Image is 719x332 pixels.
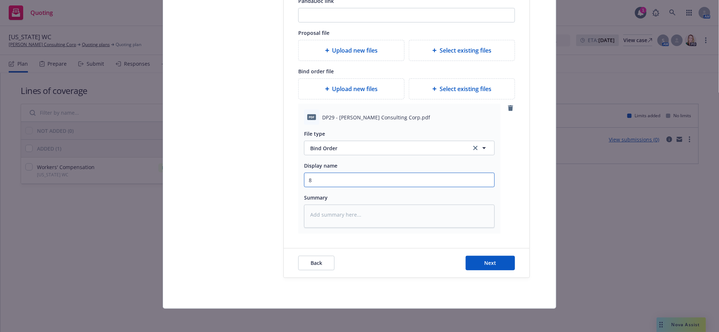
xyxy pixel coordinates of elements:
[298,29,329,36] span: Proposal file
[310,144,463,152] span: Bind Order
[304,162,337,169] span: Display name
[304,141,495,155] button: Bind Orderclear selection
[307,114,316,120] span: pdf
[298,78,404,99] div: Upload new files
[304,194,328,201] span: Summary
[298,40,404,61] div: Upload new files
[304,130,325,137] span: File type
[322,114,430,121] span: DP29 - [PERSON_NAME] Consulting Corp.pdf
[332,85,378,93] span: Upload new files
[409,78,515,99] div: Select existing files
[332,46,378,55] span: Upload new files
[485,259,496,266] span: Next
[466,256,515,270] button: Next
[471,144,480,152] a: clear selection
[311,259,322,266] span: Back
[298,68,334,75] span: Bind order file
[409,40,515,61] div: Select existing files
[298,256,334,270] button: Back
[304,173,494,187] input: Add display name here...
[506,104,515,112] a: remove
[440,85,491,93] span: Select existing files
[440,46,491,55] span: Select existing files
